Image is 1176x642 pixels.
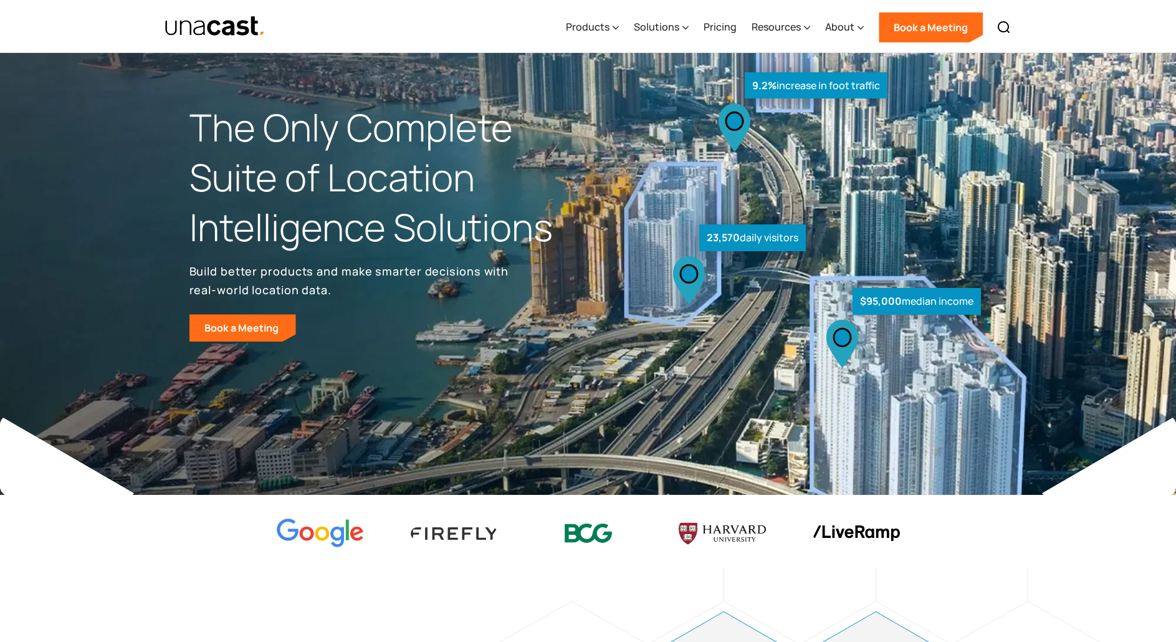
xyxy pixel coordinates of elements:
[825,19,854,34] div: About
[411,527,498,539] img: Firefly Advertising logo
[189,314,296,342] a: Book a Meeting
[813,525,900,541] img: liveramp logo
[165,16,266,37] img: Unacast text logo
[853,288,981,315] div: median income
[189,262,514,299] p: Build better products and make smarter decisions with real-world location data.
[634,19,679,34] div: Solutions
[997,20,1011,35] img: Search icon
[566,19,610,34] div: Products
[545,515,632,551] img: BCG logo
[704,2,737,53] a: Pricing
[189,103,588,252] h1: The Only Complete Suite of Location Intelligence Solutions
[277,519,364,548] img: Google logo Color
[752,79,777,92] strong: 9.2%
[745,72,887,99] div: increase in foot traffic
[699,224,806,251] div: daily visitors
[860,294,902,308] strong: $95,000
[679,519,766,549] img: Harvard U logo
[707,231,740,244] strong: 23,570
[879,12,983,42] a: Book a Meeting
[752,19,801,34] div: Resources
